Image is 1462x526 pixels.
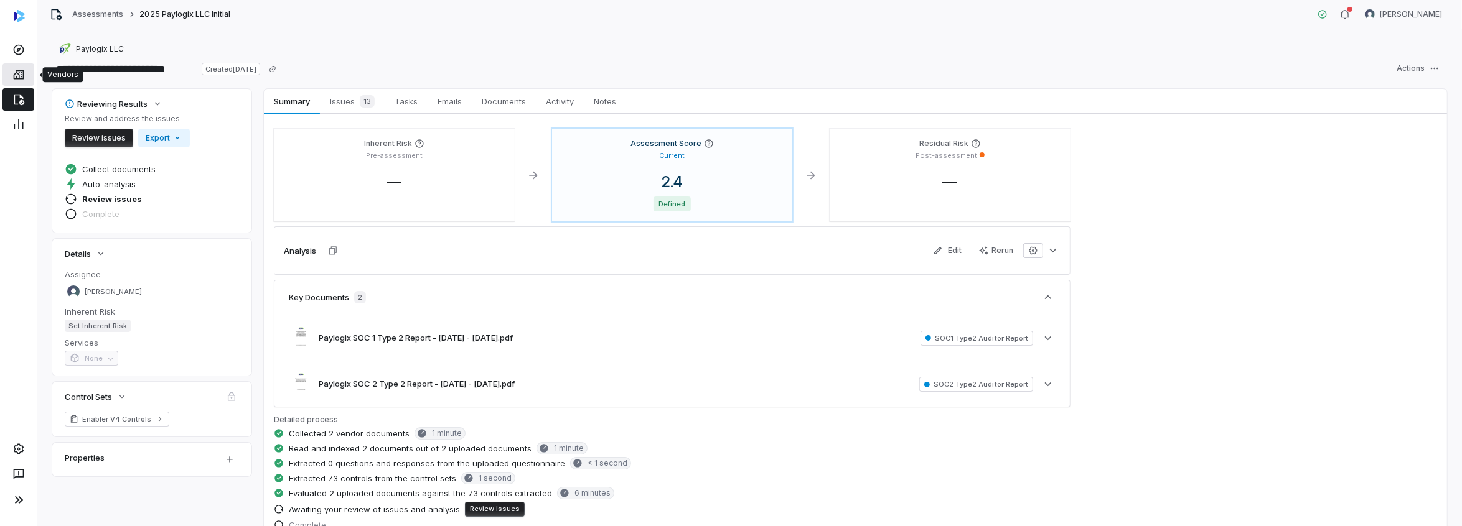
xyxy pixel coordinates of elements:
span: [PERSON_NAME] [85,287,142,297]
span: SOC1 Type2 Auditor Report [921,331,1033,346]
span: Complete [82,208,119,219]
span: 6 minutes [574,488,611,498]
button: Paylogix SOC 2 Type 2 Report - [DATE] - [DATE].pdf [319,378,515,390]
dt: Inherent Risk [65,306,239,317]
p: Current [659,151,685,160]
span: Enabler V4 Controls [82,414,152,424]
dt: Assignee [65,269,239,280]
span: Activity [541,93,579,109]
div: Reviewing Results [65,98,148,109]
span: < 1 second [588,458,627,468]
span: Awaiting your review of issues and analysis [289,504,460,515]
button: Copy link [261,58,284,80]
button: Review issues [65,129,133,147]
span: 1 minute [554,443,584,453]
div: Vendors [47,70,78,80]
button: Paylogix SOC 1 Type 2 Report - [DATE] - [DATE].pdf [319,332,513,344]
img: svg%3e [14,10,25,22]
span: 13 [360,95,375,108]
button: Reviewing Results [61,93,166,115]
h4: Inherent Risk [364,139,412,149]
p: Detailed process [274,412,1071,427]
span: 2 [354,291,366,303]
span: — [377,173,411,191]
span: Tasks [390,93,423,109]
span: Created [DATE] [202,63,260,75]
button: https://paylogix.com/Paylogix LLC [55,38,128,60]
h4: Assessment Score [630,139,701,149]
span: Issues [325,93,380,110]
span: 2025 Paylogix LLC Initial [139,9,230,19]
button: Details [61,242,110,265]
span: Auto-analysis [82,178,136,190]
p: Post-assessment [916,151,977,160]
span: Extracted 0 questions and responses from the uploaded questionnaire [289,458,565,469]
p: Pre-assessment [366,151,423,160]
span: Control Sets [65,391,112,402]
a: Enabler V4 Controls [65,412,169,427]
span: 2.4 [652,173,693,191]
dt: Services [65,337,239,348]
span: Collect documents [82,164,156,175]
img: Anita Ritter avatar [1365,9,1375,19]
span: Notes [589,93,621,109]
button: Anita Ritter avatar[PERSON_NAME] [1357,5,1450,24]
span: Evaluated 2 uploaded documents against the 73 controls extracted [289,487,552,499]
h3: Analysis [284,245,316,256]
span: Set Inherent Risk [65,320,131,332]
a: Assessments [72,9,123,19]
span: Details [65,248,91,259]
span: Defined [654,196,690,211]
span: [PERSON_NAME] [1380,9,1442,19]
span: SOC2 Type2 Auditor Report [919,377,1033,392]
span: Summary [269,93,314,109]
h4: Residual Risk [919,139,968,149]
span: Read and indexed 2 documents out of 2 uploaded documents [289,443,532,454]
span: Emails [433,93,467,109]
div: Rerun [979,246,1013,256]
img: 07fecdf3f07f49f098540a0300855f71.jpg [289,325,309,351]
h3: Key Documents [289,292,349,303]
button: Control Sets [61,385,131,408]
img: Anita Ritter avatar [67,285,80,298]
span: Documents [477,93,531,109]
span: 1 minute [432,428,462,438]
button: Export [138,129,190,147]
span: Collected 2 vendor documents [289,428,410,439]
p: Review and address the issues [65,114,190,124]
button: Rerun [972,241,1021,260]
span: 1 second [479,473,512,483]
button: Actions [1389,59,1447,78]
button: Review issues [465,502,525,517]
span: — [933,173,968,191]
img: 3797af6a21ac4907b1897cf4ae06a7ac.jpg [289,371,309,397]
span: Review issues [82,193,142,205]
span: Extracted 73 controls from the control sets [289,473,456,484]
button: Edit [925,241,969,260]
span: Paylogix LLC [76,44,124,54]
